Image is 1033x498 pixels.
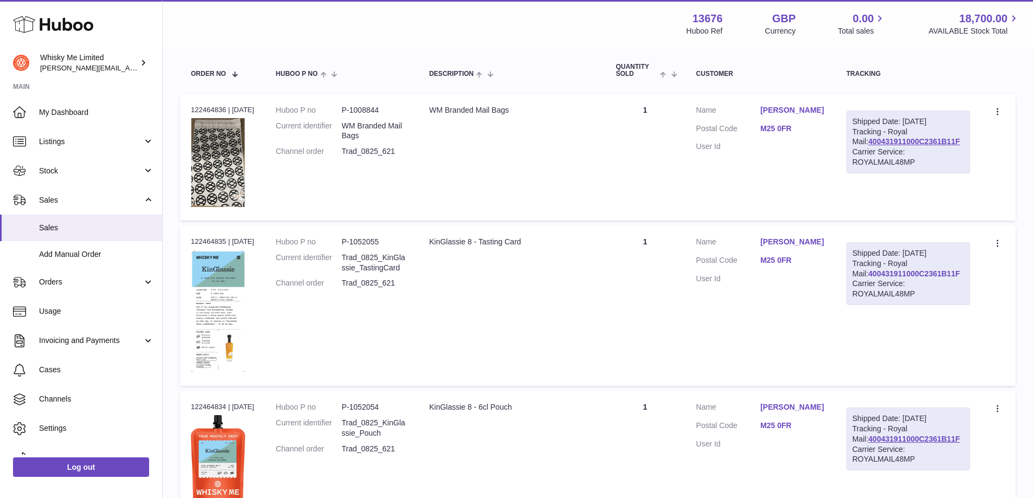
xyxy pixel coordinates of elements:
dt: Huboo P no [276,402,342,412]
a: M25 0FR [760,255,825,266]
span: Sales [39,223,154,233]
a: 0.00 Total sales [838,11,886,36]
span: Stock [39,166,143,176]
a: Log out [13,457,149,477]
span: Description [429,70,473,77]
span: Order No [191,70,226,77]
span: Returns [39,452,154,463]
div: Customer [696,70,825,77]
dt: Name [696,402,761,415]
span: Invoicing and Payments [39,335,143,346]
img: frances@whiskyshop.com [13,55,29,71]
div: 122464835 | [DATE] [191,237,254,247]
dd: P-1008844 [342,105,407,115]
img: 1752740623.png [191,250,245,372]
div: 122464834 | [DATE] [191,402,254,412]
a: 18,700.00 AVAILABLE Stock Total [928,11,1020,36]
div: Tracking [846,70,970,77]
dt: Postal Code [696,421,761,434]
dt: Huboo P no [276,237,342,247]
dt: Name [696,237,761,250]
img: 1725358317.png [191,118,245,207]
span: [PERSON_NAME][EMAIL_ADDRESS][DOMAIN_NAME] [40,63,217,72]
div: WM Branded Mail Bags [429,105,594,115]
dt: Current identifier [276,253,342,273]
span: Total sales [838,26,886,36]
div: Shipped Date: [DATE] [852,413,964,424]
a: M25 0FR [760,421,825,431]
dt: User Id [696,439,761,449]
dt: Huboo P no [276,105,342,115]
span: AVAILABLE Stock Total [928,26,1020,36]
a: 400431911000C2361B11F [868,137,960,146]
dd: Trad_0825_621 [342,146,407,157]
span: Huboo P no [276,70,318,77]
dt: Current identifier [276,418,342,438]
strong: 13676 [692,11,723,26]
div: Shipped Date: [DATE] [852,117,964,127]
span: Quantity Sold [616,63,658,77]
div: Tracking - Royal Mail: [846,408,970,470]
dd: Trad_0825_KinGlassie_TastingCard [342,253,407,273]
dt: Channel order [276,444,342,454]
dt: Channel order [276,146,342,157]
dd: Trad_0825_KinGlassie_Pouch [342,418,407,438]
a: [PERSON_NAME] [760,237,825,247]
dd: P-1052055 [342,237,407,247]
div: Huboo Ref [686,26,723,36]
dt: User Id [696,274,761,284]
div: Shipped Date: [DATE] [852,248,964,258]
div: Carrier Service: ROYALMAIL48MP [852,279,964,299]
dt: Postal Code [696,255,761,268]
div: Currency [765,26,796,36]
dt: User Id [696,141,761,152]
dt: Channel order [276,278,342,288]
span: Settings [39,423,154,434]
dt: Postal Code [696,124,761,137]
div: KinGlassie 8 - 6cl Pouch [429,402,594,412]
span: Cases [39,365,154,375]
div: Tracking - Royal Mail: [846,111,970,173]
span: Sales [39,195,143,205]
td: 1 [605,226,685,386]
a: M25 0FR [760,124,825,134]
dt: Name [696,105,761,118]
div: Tracking - Royal Mail: [846,242,970,305]
dd: Trad_0825_621 [342,444,407,454]
div: Carrier Service: ROYALMAIL48MP [852,147,964,167]
span: My Dashboard [39,107,154,118]
dt: Current identifier [276,121,342,141]
div: KinGlassie 8 - Tasting Card [429,237,594,247]
a: [PERSON_NAME] [760,105,825,115]
span: 0.00 [853,11,874,26]
a: 400431911000C2361B11F [868,269,960,278]
td: 1 [605,94,685,221]
span: Listings [39,137,143,147]
strong: GBP [772,11,795,26]
span: Usage [39,306,154,316]
div: Whisky Me Limited [40,53,138,73]
dd: P-1052054 [342,402,407,412]
span: Add Manual Order [39,249,154,260]
a: [PERSON_NAME] [760,402,825,412]
dd: Trad_0825_621 [342,278,407,288]
div: 122464836 | [DATE] [191,105,254,115]
span: 18,700.00 [959,11,1008,26]
div: Carrier Service: ROYALMAIL48MP [852,444,964,465]
span: Channels [39,394,154,404]
dd: WM Branded Mail Bags [342,121,407,141]
a: 400431911000C2361B11F [868,435,960,443]
span: Orders [39,277,143,287]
